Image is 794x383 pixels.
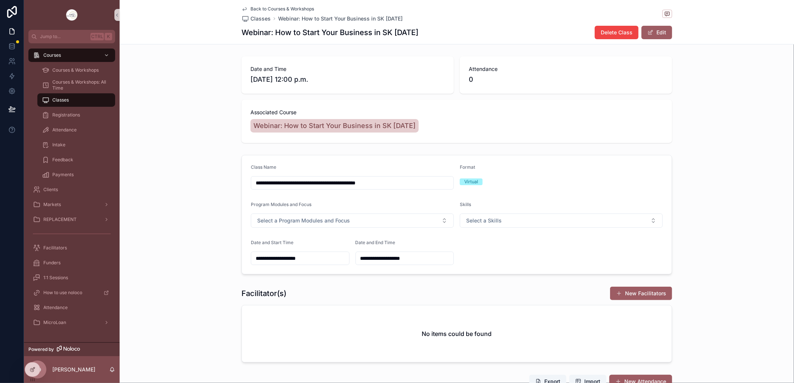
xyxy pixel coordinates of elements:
span: Select a Skills [466,217,502,224]
a: Intake [37,138,115,152]
span: Select a Program Modules and Focus [257,217,350,224]
span: Webinar: How to Start Your Business in SK [DATE] [253,121,416,131]
span: [DATE] 12:00 p.m. [250,74,445,85]
a: Back to Courses & Workshops [241,6,314,12]
a: Webinar: How to Start Your Business in SK [DATE] [250,119,419,133]
a: Registrations [37,108,115,122]
span: Date and End Time [356,240,396,245]
span: Registrations [52,112,80,118]
span: Clients [43,187,58,193]
span: Attendance [469,65,663,73]
span: Intake [52,142,65,148]
span: Delete Class [601,29,633,36]
a: Facilitators [28,241,115,255]
a: Classes [241,15,271,22]
span: REPLACEMENT [43,217,77,222]
a: How to use noloco [28,286,115,299]
span: 0 [469,74,473,85]
a: Courses [28,49,115,62]
h2: No items could be found [422,329,492,338]
a: Webinar: How to Start Your Business in SK [DATE] [278,15,403,22]
a: Courses & Workshops [37,63,115,77]
button: New Facilitators [610,287,672,300]
span: Facilitators [43,245,67,251]
span: Jump to... [40,34,87,40]
span: Ctrl [90,33,104,40]
span: K [105,34,111,40]
button: Delete Class [595,26,638,39]
p: [PERSON_NAME] [52,366,95,373]
div: scrollable content [24,43,120,339]
span: Attendance [43,305,68,311]
span: Courses & Workshops: All Time [52,79,108,91]
a: Classes [37,93,115,107]
a: Funders [28,256,115,270]
button: Jump to...CtrlK [28,30,115,43]
span: 1:1 Sessions [43,275,68,281]
span: MicroLoan [43,320,66,326]
a: Feedback [37,153,115,166]
span: Class Name [251,164,276,170]
span: Classes [52,97,69,103]
span: Courses & Workshops [52,67,99,73]
a: Payments [37,168,115,181]
span: Markets [43,202,61,208]
a: 1:1 Sessions [28,271,115,284]
span: Attendance [52,127,77,133]
img: App logo [66,9,78,21]
span: Back to Courses & Workshops [250,6,314,12]
h1: Facilitator(s) [241,288,286,299]
span: How to use noloco [43,290,82,296]
span: Powered by [28,346,54,352]
span: Feedback [52,157,73,163]
a: Attendance [37,123,115,137]
span: Payments [52,172,74,178]
span: Format [460,164,475,170]
span: Associated Course [250,109,663,116]
div: Virtual [464,178,478,185]
h1: Webinar: How to Start Your Business in SK [DATE] [241,27,418,38]
a: MicroLoan [28,316,115,329]
span: Funders [43,260,61,266]
a: Markets [28,198,115,211]
span: Date and Time [250,65,445,73]
span: Courses [43,52,61,58]
a: Powered by [24,342,120,356]
span: Skills [460,202,471,207]
span: Classes [250,15,271,22]
a: Attendance [28,301,115,314]
button: Select Button [460,214,663,228]
button: Select Button [251,214,454,228]
button: Edit [641,26,672,39]
span: Date and Start Time [251,240,293,245]
span: Program Modules and Focus [251,202,311,207]
a: REPLACEMENT [28,213,115,226]
a: Clients [28,183,115,196]
a: Courses & Workshops: All Time [37,78,115,92]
